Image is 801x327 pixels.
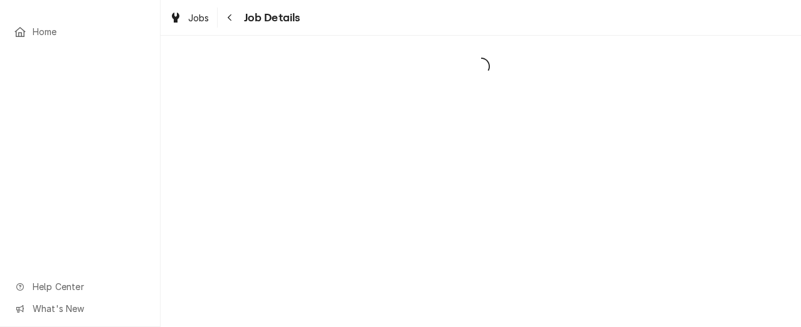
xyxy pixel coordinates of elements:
a: Home [8,21,152,42]
a: Go to Help Center [8,276,152,297]
span: What's New [33,302,145,315]
span: Jobs [188,11,210,24]
button: Navigate back [220,8,240,28]
span: Job Details [240,9,300,26]
span: Home [33,25,146,38]
span: Help Center [33,280,145,293]
a: Jobs [164,8,215,28]
a: Go to What's New [8,298,152,319]
span: Loading... [161,53,801,80]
